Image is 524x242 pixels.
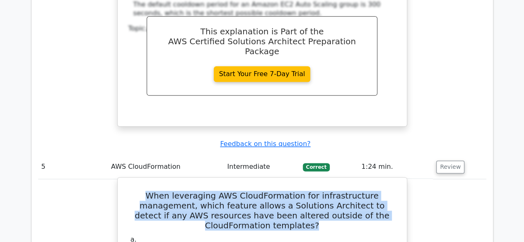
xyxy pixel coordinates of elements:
td: 5 [38,155,108,179]
td: 1:24 min. [358,155,433,179]
span: Correct [303,163,330,171]
button: Review [436,161,464,173]
a: Feedback on this question? [220,140,310,148]
div: Topic: [128,24,396,33]
a: Start Your Free 7-Day Trial [214,66,311,82]
td: AWS CloudFormation [108,155,224,179]
div: The default cooldown period for an Amazon EC2 Auto Scaling group is 300 seconds, which is the sho... [133,0,391,18]
h5: When leveraging AWS CloudFormation for infrastructure management, which feature allows a Solution... [128,191,397,230]
td: Intermediate [224,155,299,179]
